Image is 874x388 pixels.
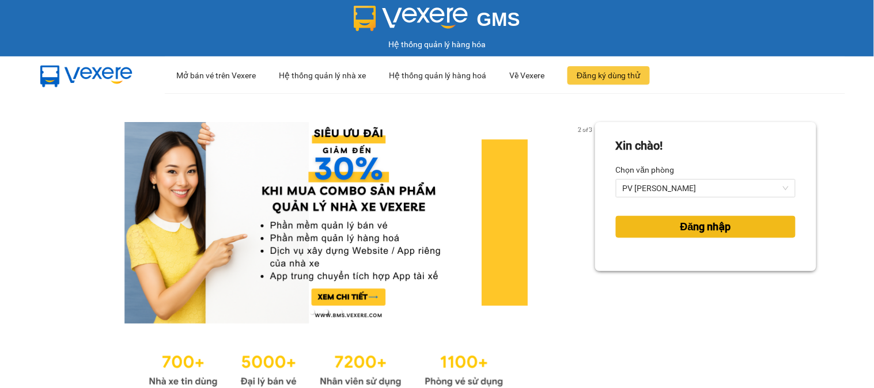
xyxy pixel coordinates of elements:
button: Đăng ký dùng thử [567,66,650,85]
span: Đăng ký dùng thử [577,69,641,82]
div: Về Vexere [509,57,544,94]
li: slide item 1 [310,310,315,314]
li: slide item 3 [338,310,342,314]
div: Hệ thống quản lý nhà xe [279,57,366,94]
span: GMS [477,9,520,30]
div: Xin chào! [616,137,663,155]
label: Chọn văn phòng [616,161,675,179]
div: Hệ thống quản lý hàng hoá [389,57,486,94]
button: Đăng nhập [616,216,796,238]
div: Hệ thống quản lý hàng hóa [3,38,871,51]
span: Đăng nhập [680,219,731,235]
button: previous slide / item [58,122,74,324]
li: slide item 2 [324,310,328,314]
button: next slide / item [579,122,595,324]
img: logo 2 [354,6,468,31]
p: 2 of 3 [575,122,595,137]
div: Mở bán vé trên Vexere [176,57,256,94]
a: GMS [354,17,520,26]
span: PV Gia Nghĩa [623,180,789,197]
img: mbUUG5Q.png [29,56,144,94]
